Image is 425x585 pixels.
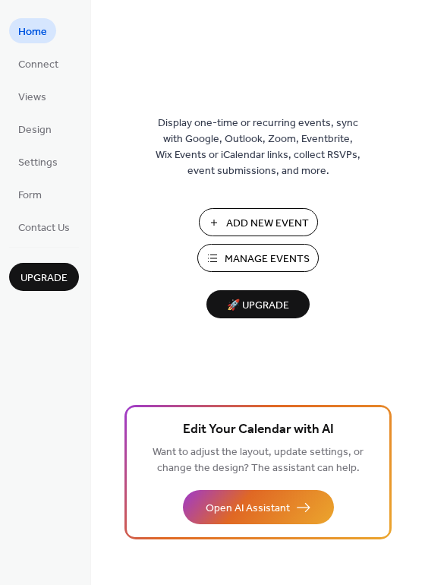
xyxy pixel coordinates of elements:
[18,122,52,138] span: Design
[153,442,364,479] span: Want to adjust the layout, update settings, or change the design? The assistant can help.
[156,115,360,179] span: Display one-time or recurring events, sync with Google, Outlook, Zoom, Eventbrite, Wix Events or ...
[18,220,70,236] span: Contact Us
[18,57,58,73] span: Connect
[18,188,42,204] span: Form
[9,116,61,141] a: Design
[9,263,79,291] button: Upgrade
[18,90,46,106] span: Views
[225,251,310,267] span: Manage Events
[183,419,334,441] span: Edit Your Calendar with AI
[226,216,309,232] span: Add New Event
[9,149,67,174] a: Settings
[206,290,310,318] button: 🚀 Upgrade
[216,296,301,316] span: 🚀 Upgrade
[9,18,56,43] a: Home
[20,270,68,286] span: Upgrade
[9,182,51,207] a: Form
[199,208,318,236] button: Add New Event
[9,51,68,76] a: Connect
[183,490,334,524] button: Open AI Assistant
[9,214,79,239] a: Contact Us
[18,155,58,171] span: Settings
[18,24,47,40] span: Home
[197,244,319,272] button: Manage Events
[9,84,55,109] a: Views
[206,501,290,517] span: Open AI Assistant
